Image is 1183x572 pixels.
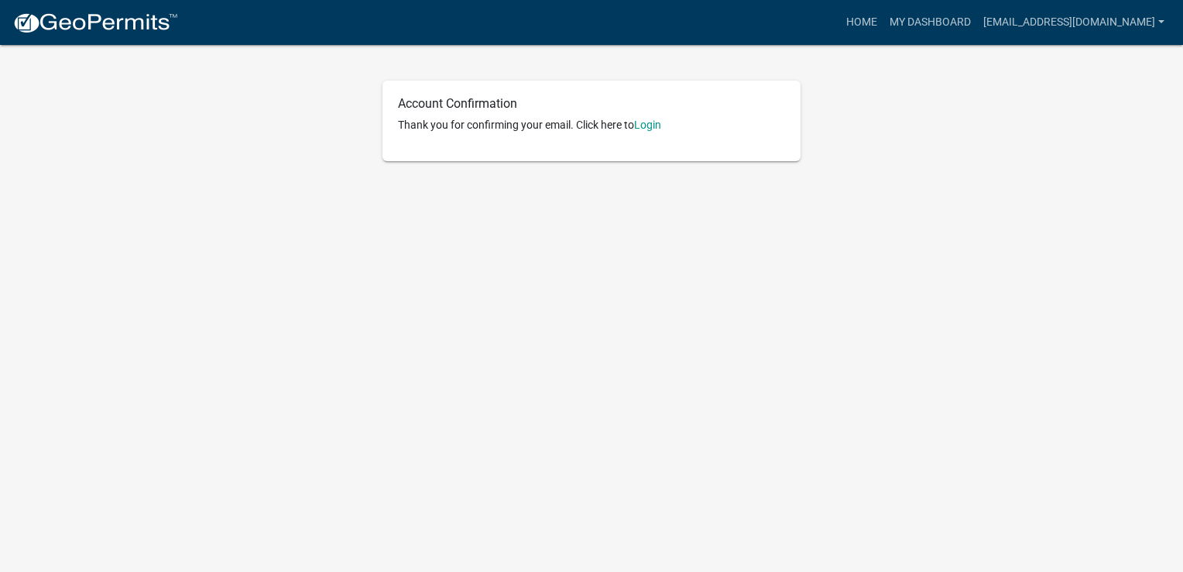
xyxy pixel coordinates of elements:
a: [EMAIL_ADDRESS][DOMAIN_NAME] [977,8,1171,37]
a: Login [634,119,661,131]
p: Thank you for confirming your email. Click here to [398,117,785,133]
a: My Dashboard [883,8,977,37]
a: Home [840,8,883,37]
h6: Account Confirmation [398,96,785,111]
